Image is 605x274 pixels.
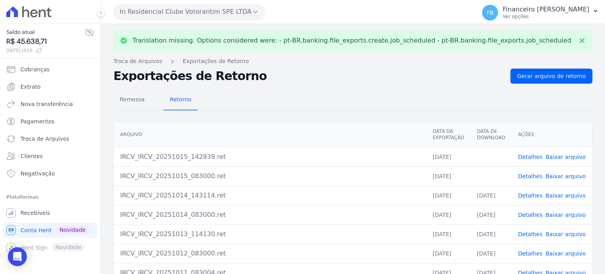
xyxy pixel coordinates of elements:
[503,6,589,13] p: Financeiro [PERSON_NAME]
[3,222,97,238] a: Conta Hent Novidade
[546,154,586,160] a: Baixar arquivo
[3,79,97,95] a: Extrato
[113,90,151,110] a: Remessa
[546,231,586,237] a: Baixar arquivo
[132,37,571,45] p: Translation missing. Options considered were: - pt-BR.banking.file_exports.create.job_scheduled -...
[476,2,605,24] button: FB Financeiro [PERSON_NAME] Ver opções
[3,166,97,181] a: Negativação
[6,192,94,202] div: Plataformas
[503,13,589,20] p: Ver opções
[471,224,512,244] td: [DATE]
[6,28,85,36] span: Saldo atual
[3,114,97,129] a: Pagamentos
[113,57,162,65] a: Troca de Arquivos
[546,192,586,199] a: Baixar arquivo
[120,249,420,258] div: IRCV_IRCV_20251012_083000.ret
[20,100,73,108] span: Nova transferência
[120,171,420,181] div: IRCV_IRCV_20251015_083000.ret
[20,226,52,234] span: Conta Hent
[471,122,512,147] th: Data de Download
[546,250,586,257] a: Baixar arquivo
[120,210,420,220] div: IRCV_IRCV_20251014_083000.ret
[114,122,426,147] th: Arquivo
[471,244,512,263] td: [DATE]
[518,173,542,179] a: Detalhes
[518,212,542,218] a: Detalhes
[517,72,586,80] span: Gerar arquivo de retorno
[518,250,542,257] a: Detalhes
[20,170,55,177] span: Negativação
[3,131,97,147] a: Troca de Arquivos
[6,62,94,255] nav: Sidebar
[426,244,470,263] td: [DATE]
[20,135,69,143] span: Troca de Arquivos
[426,224,470,244] td: [DATE]
[20,117,54,125] span: Pagamentos
[113,4,265,20] button: In Residencial Clube Votorantim SPE LTDA
[113,57,592,65] nav: Breadcrumb
[20,65,50,73] span: Cobranças
[510,69,592,84] a: Gerar arquivo de retorno
[471,186,512,205] td: [DATE]
[426,122,470,147] th: Data da Exportação
[120,229,420,239] div: IRCV_IRCV_20251013_114130.ret
[3,148,97,164] a: Clientes
[113,71,504,82] h2: Exportações de Retorno
[426,205,470,224] td: [DATE]
[56,226,89,234] span: Novidade
[120,152,420,162] div: IRCV_IRCV_20251015_142939.ret
[546,212,586,218] a: Baixar arquivo
[165,91,196,107] span: Retorno
[115,91,149,107] span: Remessa
[518,154,542,160] a: Detalhes
[20,152,43,160] span: Clientes
[183,57,249,65] a: Exportações de Retorno
[518,192,542,199] a: Detalhes
[8,247,27,266] div: Open Intercom Messenger
[546,173,586,179] a: Baixar arquivo
[512,122,592,147] th: Ações
[163,90,198,110] a: Retorno
[3,62,97,77] a: Cobranças
[3,205,97,221] a: Recebíveis
[120,191,420,200] div: IRCV_IRCV_20251014_143114.ret
[486,10,494,15] span: FB
[3,96,97,112] a: Nova transferência
[518,231,542,237] a: Detalhes
[20,209,50,217] span: Recebíveis
[426,166,470,186] td: [DATE]
[426,147,470,166] td: [DATE]
[6,47,85,54] span: [DATE] 14:29
[471,205,512,224] td: [DATE]
[426,186,470,205] td: [DATE]
[6,36,85,47] span: R$ 45.638,71
[20,83,41,91] span: Extrato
